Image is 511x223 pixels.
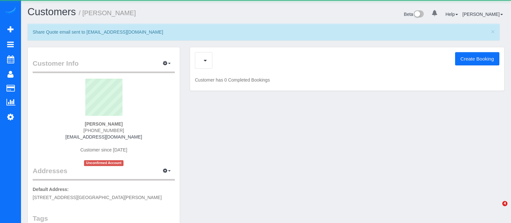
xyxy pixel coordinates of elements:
[83,128,124,133] span: [PHONE_NUMBER]
[413,10,424,19] img: New interface
[404,12,424,17] a: Beta
[33,29,488,35] p: Share Quote email sent to [EMAIL_ADDRESS][DOMAIN_NAME]
[33,195,162,200] span: [STREET_ADDRESS][GEOGRAPHIC_DATA][PERSON_NAME]
[445,12,458,17] a: Help
[195,77,499,83] p: Customer has 0 Completed Bookings
[491,28,495,35] button: Close
[85,121,122,127] strong: [PERSON_NAME]
[502,201,507,206] span: 4
[491,28,495,35] span: ×
[455,52,499,66] button: Create Booking
[463,12,503,17] a: [PERSON_NAME]
[80,147,127,152] span: Customer since [DATE]
[4,6,17,16] img: Automaid Logo
[489,201,505,217] iframe: Intercom live chat
[84,160,123,166] span: Unconfirmed Account
[33,186,69,193] label: Default Address:
[65,134,142,139] a: [EMAIL_ADDRESS][DOMAIN_NAME]
[33,59,175,73] legend: Customer Info
[79,9,136,17] small: / [PERSON_NAME]
[27,6,76,17] a: Customers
